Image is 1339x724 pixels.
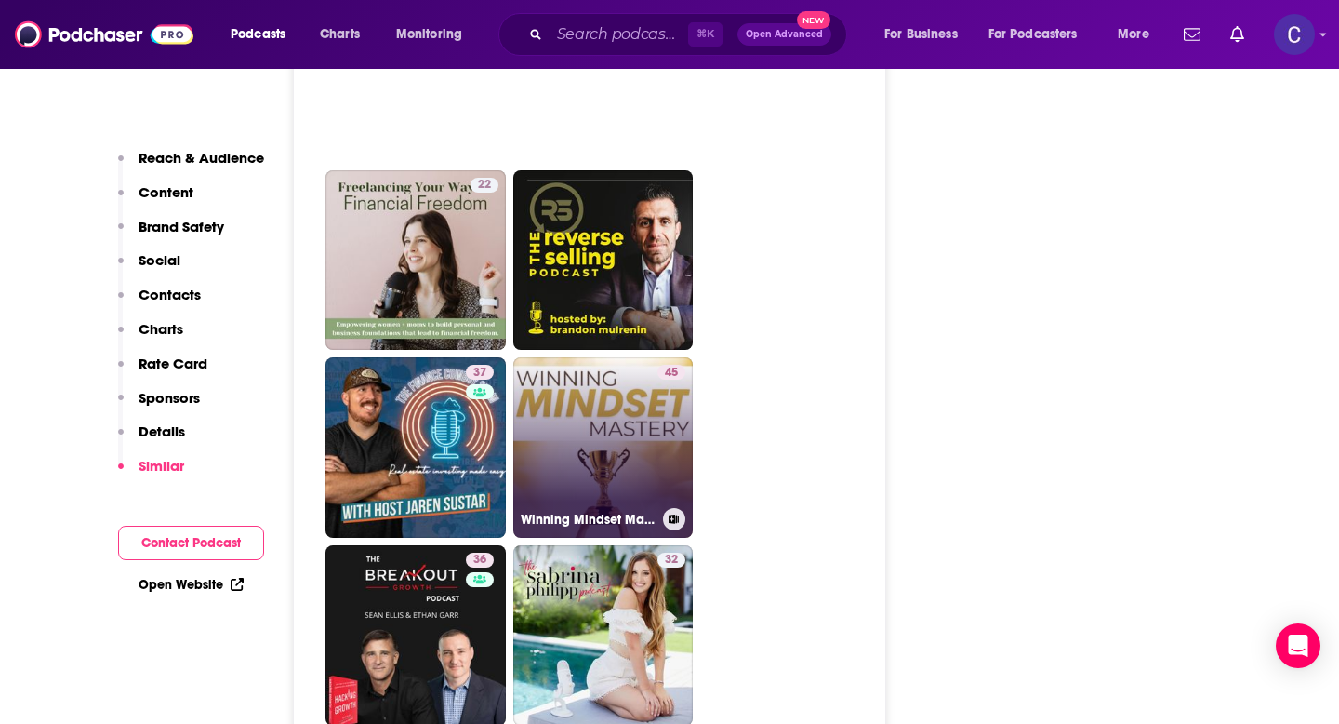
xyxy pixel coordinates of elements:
input: Search podcasts, credits, & more... [550,20,688,49]
a: 32 [657,553,685,568]
p: Brand Safety [139,218,224,235]
a: 22 [325,170,506,351]
button: Rate Card [118,355,207,389]
button: Charts [118,320,183,355]
span: Logged in as publicityxxtina [1274,14,1315,55]
img: Podchaser - Follow, Share and Rate Podcasts [15,17,193,52]
a: 37 [325,357,506,538]
button: open menu [218,20,310,49]
button: Contacts [118,286,201,320]
p: Charts [139,320,183,338]
a: 22 [471,178,498,193]
div: Search podcasts, credits, & more... [516,13,865,56]
a: Open Website [139,577,244,593]
a: 45 [657,365,685,380]
button: Show profile menu [1274,14,1315,55]
button: Reach & Audience [118,149,264,183]
a: Charts [308,20,371,49]
a: Show notifications dropdown [1176,19,1208,50]
span: Podcasts [231,21,285,47]
p: Rate Card [139,355,207,372]
span: For Podcasters [988,21,1078,47]
span: For Business [884,21,958,47]
p: Reach & Audience [139,149,264,167]
p: Similar [139,457,184,475]
a: Show notifications dropdown [1223,19,1252,50]
button: Contact Podcast [118,526,264,560]
h3: Winning Mindset Mastery [521,512,656,528]
div: Open Intercom Messenger [1276,623,1320,668]
span: Open Advanced [746,30,823,39]
button: open menu [383,20,486,49]
button: Brand Safety [118,218,224,252]
span: Monitoring [396,21,462,47]
span: ⌘ K [688,22,723,47]
span: 22 [478,176,491,194]
p: Contacts [139,286,201,303]
span: 37 [473,364,486,382]
p: Content [139,183,193,201]
button: open menu [976,20,1105,49]
span: 36 [473,551,486,570]
img: User Profile [1274,14,1315,55]
button: Similar [118,457,184,491]
a: 37 [466,365,494,380]
button: Content [118,183,193,218]
button: Social [118,251,180,286]
p: Sponsors [139,389,200,407]
button: Sponsors [118,389,200,423]
span: Charts [320,21,360,47]
a: 36 [466,553,494,568]
button: open menu [1105,20,1173,49]
span: 32 [665,551,678,570]
p: Details [139,422,185,440]
a: 45Winning Mindset Mastery [513,357,694,538]
span: 45 [665,364,678,382]
span: More [1118,21,1149,47]
span: New [797,11,830,29]
button: Open AdvancedNew [737,23,831,46]
p: Social [139,251,180,269]
button: Details [118,422,185,457]
button: open menu [871,20,981,49]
